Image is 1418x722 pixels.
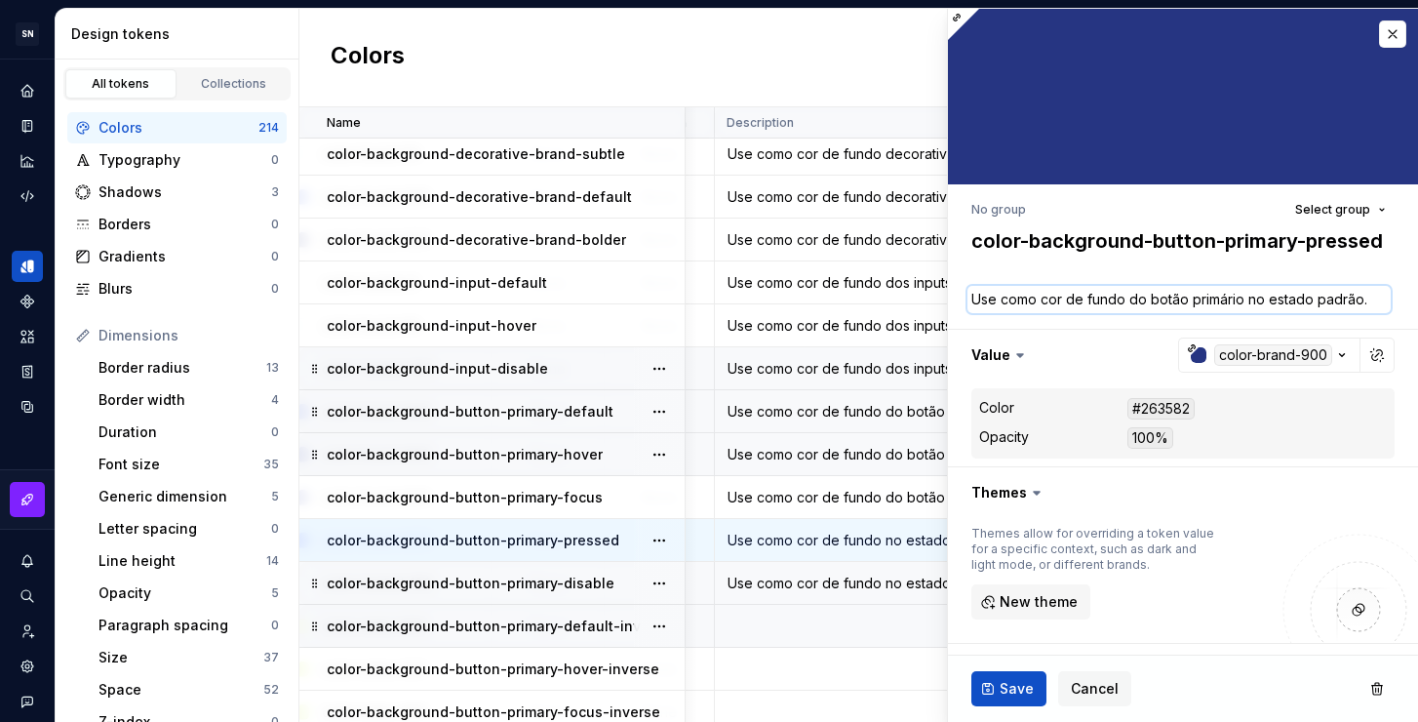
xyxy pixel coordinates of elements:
div: Themes allow for overriding a token value for a specific context, such as dark and light mode, or... [971,526,1215,573]
span: Select group [1295,202,1370,218]
div: 3 [271,184,279,200]
button: Cancel [1058,671,1131,706]
button: New theme [971,584,1090,620]
a: Font size35 [91,449,287,480]
a: Storybook stories [12,356,43,387]
div: Use como cor de fundo dos inputs no estado hover [716,316,1071,336]
a: Border radius13 [91,352,287,383]
div: Use como cor de fundo decorativa em containers e páginas, quando houver necessidade de destacar a... [716,230,1071,250]
a: Line height14 [91,545,287,577]
div: 52 [263,682,279,698]
div: Border width [98,390,271,410]
button: Search ⌘K [12,581,43,612]
div: No group [971,202,1026,218]
div: 35 [263,457,279,472]
div: 5 [271,585,279,601]
p: color-background-button-primary-hover [327,445,603,464]
div: Use como cor de fundo no estado pressionado do botão primário [716,531,1071,550]
button: Save [971,671,1046,706]
div: Home [12,75,43,106]
div: Dimensions [98,326,279,345]
div: 0 [271,152,279,168]
a: Assets [12,321,43,352]
a: Opacity5 [91,578,287,609]
a: Settings [12,651,43,682]
div: Paragraph spacing [98,616,271,635]
div: Opacity [979,427,1029,447]
span: Save [1000,679,1034,699]
a: Analytics [12,145,43,177]
div: Line height [98,551,266,571]
div: 0 [271,424,279,440]
div: Gradients [98,247,271,266]
p: color-background-input-disable [327,359,548,379]
a: Colors214 [67,112,287,143]
a: Design tokens [12,251,43,282]
div: 0 [271,217,279,232]
div: Design tokens [71,24,291,44]
a: Typography0 [67,144,287,176]
a: Gradients0 [67,241,287,272]
div: Notifications [12,545,43,577]
div: Collections [185,76,283,92]
textarea: Use como cor de fundo do botão primário no estado padrão. [967,286,1391,313]
a: Letter spacing0 [91,513,287,544]
div: SN [16,22,39,46]
a: Documentation [12,110,43,141]
p: color-background-input-default [327,273,547,293]
button: Select group [1286,196,1395,223]
a: Components [12,286,43,317]
a: Paragraph spacing0 [91,610,287,641]
p: color-background-button-primary-focus [327,488,603,507]
textarea: color-background-button-primary-pressed [967,223,1391,286]
div: Use como cor de fundo decorativa em containers e páginas, quando houver necessidade de destacar a... [716,187,1071,207]
div: Space [98,680,263,700]
div: All tokens [72,76,170,92]
a: Border width4 [91,384,287,416]
div: 37 [263,650,279,665]
p: color-background-button-primary-focus-inverse [327,702,660,722]
div: Opacity [98,583,271,603]
div: Duration [98,422,271,442]
span: New theme [1000,592,1078,612]
div: Font size [98,455,263,474]
div: Use como cor de fundo decorativa em containers e páginas, quando houver necessidade de destacar a... [716,144,1071,164]
div: Use como cor de fundo dos inputs no estado padrão [716,273,1071,293]
p: color-background-decorative-brand-subtle [327,144,625,164]
div: Use como cor de fundo do botão primário no estado padrão. [716,402,1071,421]
button: Contact support [12,686,43,717]
p: color-background-button-primary-default [327,402,613,421]
div: Borders [98,215,271,234]
div: #263582 [1127,398,1195,420]
div: Shadows [98,182,271,202]
a: Duration0 [91,417,287,448]
p: color-background-button-primary-pressed [327,531,619,550]
div: Data sources [12,391,43,422]
div: Size [98,648,263,667]
div: Use como cor de fundo no estado desabilitado do botão primário [716,574,1071,593]
p: color-background-button-primary-disable [327,574,614,593]
div: Code automation [12,180,43,212]
div: 0 [271,521,279,537]
a: Size37 [91,642,287,673]
div: 4 [271,392,279,408]
a: Invite team [12,616,43,647]
a: Shadows3 [67,177,287,208]
div: Border radius [98,358,266,378]
div: Generic dimension [98,487,271,506]
h2: Colors [331,40,405,75]
div: Use como cor de fundo do botão primário no estado hover. [716,445,1071,464]
p: color-background-input-hover [327,316,536,336]
p: Name [327,115,361,131]
div: Color [979,398,1014,418]
div: 14 [266,553,279,569]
